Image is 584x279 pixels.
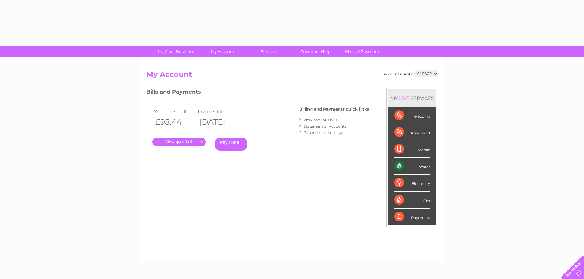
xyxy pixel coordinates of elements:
a: My Account [197,46,248,57]
a: Customer Help [290,46,341,57]
div: Electricity [394,175,430,191]
a: View previous bills [303,118,337,122]
div: Gas [394,192,430,209]
div: LIVE [398,95,411,101]
td: Invoice date [196,107,240,116]
div: Payments [394,209,430,225]
div: Broadband [394,124,430,141]
h2: My Account [146,70,438,82]
a: . [152,138,206,146]
div: Account number [383,70,438,77]
h4: Billing and Payments quick links [299,107,369,111]
a: My Clear Business [151,46,201,57]
th: [DATE] [196,116,240,128]
h3: Bills and Payments [146,88,369,98]
a: Statement of Accounts [303,124,346,129]
div: Water [394,158,430,175]
div: Mobile [394,141,430,158]
a: Paperless bill settings [303,130,343,135]
td: Your latest bill [152,107,197,116]
a: Make A Payment [337,46,387,57]
a: Pay Here [215,138,247,151]
div: Telecoms [394,107,430,124]
th: £98.44 [152,116,197,128]
a: Services [244,46,294,57]
div: MY SERVICES [388,89,436,107]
